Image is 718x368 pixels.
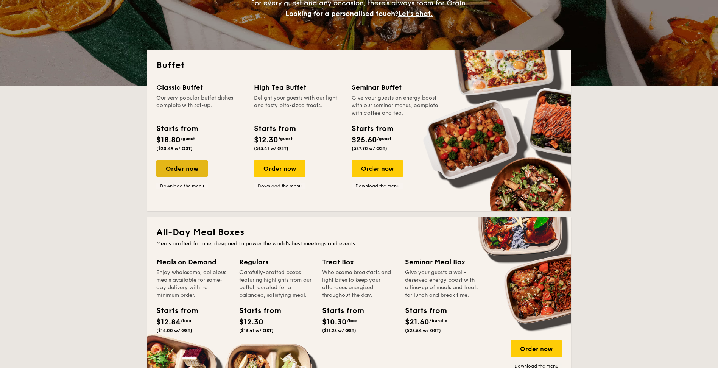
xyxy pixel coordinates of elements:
span: Looking for a personalised touch? [285,9,398,18]
span: /guest [377,136,391,141]
div: Seminar Meal Box [405,257,479,267]
span: /guest [181,136,195,141]
span: ($13.41 w/ GST) [254,146,288,151]
span: /box [347,318,358,323]
h2: All-Day Meal Boxes [156,226,562,239]
div: Order now [254,160,305,177]
div: Starts from [156,305,190,317]
div: Starts from [239,305,273,317]
span: /bundle [429,318,447,323]
div: Delight your guests with our light and tasty bite-sized treats. [254,94,343,117]
div: Our very popular buffet dishes, complete with set-up. [156,94,245,117]
span: ($20.49 w/ GST) [156,146,193,151]
span: $12.30 [254,136,278,145]
span: ($23.54 w/ GST) [405,328,441,333]
div: Carefully-crafted boxes featuring highlights from our buffet, curated for a balanced, satisfying ... [239,269,313,299]
div: Starts from [405,305,439,317]
span: $21.60 [405,318,429,327]
span: /guest [278,136,293,141]
div: Enjoy wholesome, delicious meals available for same-day delivery with no minimum order. [156,269,230,299]
div: Starts from [322,305,356,317]
div: Order now [352,160,403,177]
div: Classic Buffet [156,82,245,93]
div: Meals on Demand [156,257,230,267]
span: Let's chat. [398,9,433,18]
span: $18.80 [156,136,181,145]
div: Order now [511,340,562,357]
div: High Tea Buffet [254,82,343,93]
a: Download the menu [156,183,208,189]
h2: Buffet [156,59,562,72]
div: Regulars [239,257,313,267]
span: ($13.41 w/ GST) [239,328,274,333]
div: Starts from [254,123,295,134]
a: Download the menu [352,183,403,189]
div: Meals crafted for one, designed to power the world's best meetings and events. [156,240,562,248]
span: $10.30 [322,318,347,327]
div: Starts from [352,123,393,134]
div: Treat Box [322,257,396,267]
span: ($14.00 w/ GST) [156,328,192,333]
div: Give your guests a well-deserved energy boost with a line-up of meals and treats for lunch and br... [405,269,479,299]
div: Starts from [156,123,198,134]
span: $12.30 [239,318,263,327]
a: Download the menu [254,183,305,189]
div: Give your guests an energy boost with our seminar menus, complete with coffee and tea. [352,94,440,117]
div: Wholesome breakfasts and light bites to keep your attendees energised throughout the day. [322,269,396,299]
div: Seminar Buffet [352,82,440,93]
span: ($11.23 w/ GST) [322,328,356,333]
div: Order now [156,160,208,177]
span: ($27.90 w/ GST) [352,146,387,151]
span: $25.60 [352,136,377,145]
span: $12.84 [156,318,181,327]
span: /box [181,318,192,323]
